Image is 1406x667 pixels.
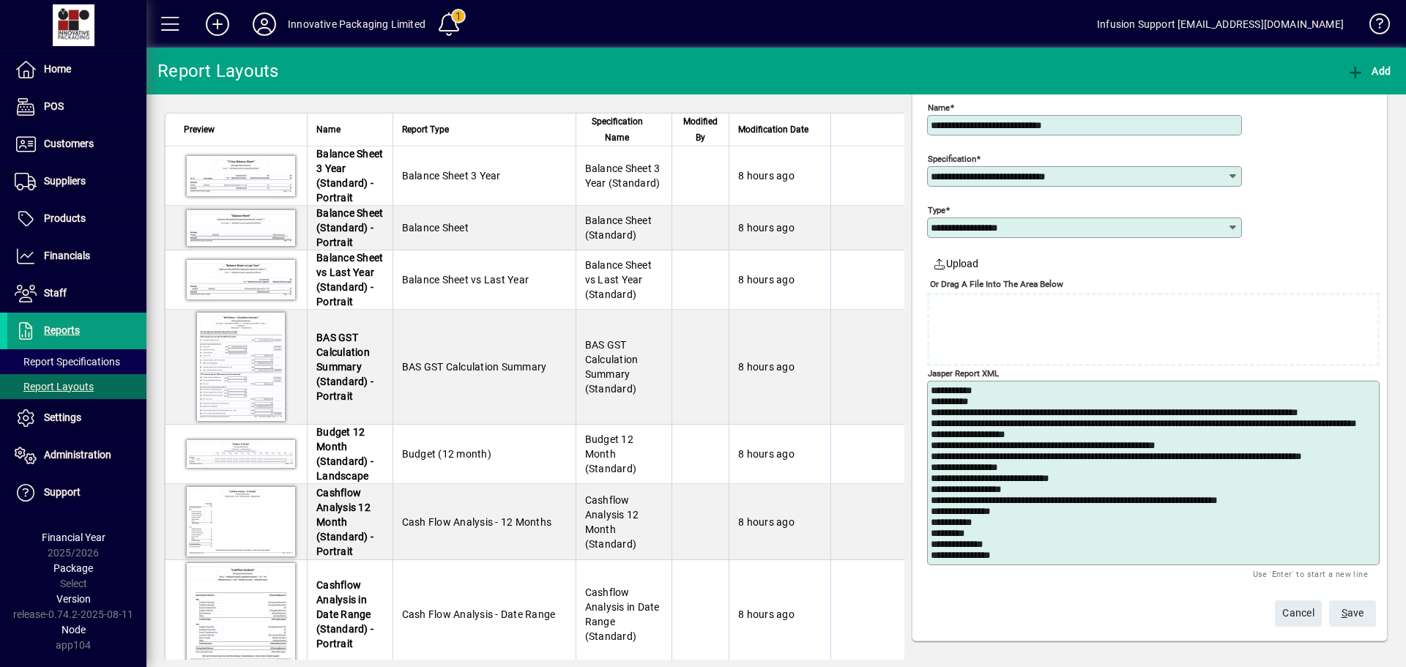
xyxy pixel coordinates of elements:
a: Knowledge Base [1358,3,1388,51]
span: Modified By [681,113,720,146]
span: Customers [44,138,94,149]
span: Balance Sheet (Standard) [585,215,652,241]
span: Balance Sheet 3 Year (Standard) - Portrait [316,148,383,204]
td: 8 hours ago [729,250,830,310]
span: Products [44,212,86,224]
a: Financials [7,238,146,275]
span: Budget (12 month) [402,448,491,460]
span: ave [1342,601,1364,625]
div: Report Type [402,122,567,138]
span: S [1342,607,1347,619]
a: Products [7,201,146,237]
a: Customers [7,126,146,163]
a: Report Specifications [7,349,146,374]
div: Report Layouts [157,59,279,83]
a: Suppliers [7,163,146,200]
span: Financial Year [42,532,105,543]
span: Cashflow Analysis 12 Month (Standard) - Portrait [316,487,373,557]
div: Modification Date [738,122,822,138]
td: 8 hours ago [729,146,830,206]
span: Modification Date [738,122,808,138]
span: Balance Sheet [402,222,469,234]
a: Report Layouts [7,374,146,399]
span: Name [316,122,341,138]
mat-label: Jasper Report XML [928,368,999,379]
span: Balance Sheet 3 Year [402,170,501,182]
span: Package [53,562,93,574]
span: Balance Sheet vs Last Year (Standard) - Portrait [316,252,383,308]
span: Node [62,624,86,636]
span: Support [44,486,81,498]
span: Report Specifications [15,356,120,368]
td: 8 hours ago [729,310,830,425]
span: BAS GST Calculation Summary (Standard) - Portrait [316,332,373,402]
span: Home [44,63,71,75]
span: Balance Sheet (Standard) - Portrait [316,207,383,248]
span: BAS GST Calculation Summary [402,361,547,373]
button: Cancel [1275,600,1322,627]
span: Budget 12 Month (Standard) [585,433,637,474]
td: 8 hours ago [729,484,830,560]
span: Cancel [1282,601,1314,625]
span: Version [56,593,91,605]
a: Administration [7,437,146,474]
span: Report Type [402,122,449,138]
span: Reports [44,324,80,336]
span: Cash Flow Analysis - 12 Months [402,516,552,528]
button: Upload [927,250,984,277]
td: 8 hours ago [729,425,830,484]
span: Report Layouts [15,381,94,392]
span: Add [1347,65,1391,77]
span: Suppliers [44,175,86,187]
span: Financials [44,250,90,261]
mat-hint: Use 'Enter' to start a new line [1253,565,1368,582]
button: Add [194,11,241,37]
span: Balance Sheet 3 Year (Standard) [585,163,661,189]
span: POS [44,100,64,112]
div: Name [316,122,384,138]
a: Support [7,474,146,511]
a: Staff [7,275,146,312]
span: Administration [44,449,111,461]
a: Home [7,51,146,88]
a: Settings [7,400,146,436]
span: Cashflow Analysis in Date Range (Standard) - Portrait [316,579,373,649]
span: Balance Sheet vs Last Year (Standard) [585,259,652,300]
span: Budget 12 Month (Standard) - Landscape [316,426,373,482]
span: Balance Sheet vs Last Year [402,274,529,286]
span: Cashflow Analysis 12 Month (Standard) [585,494,639,550]
span: Staff [44,287,67,299]
span: Cash Flow Analysis - Date Range [402,608,556,620]
button: Save [1329,600,1376,627]
span: Upload [933,256,978,272]
button: Profile [241,11,288,37]
mat-label: Type [928,205,945,215]
span: Cashflow Analysis in Date Range (Standard) [585,586,660,642]
div: Specification Name [585,113,663,146]
mat-label: Name [928,103,950,113]
a: POS [7,89,146,125]
span: BAS GST Calculation Summary (Standard) [585,339,639,395]
div: Innovative Packaging Limited [288,12,425,36]
span: Preview [184,122,215,138]
span: Specification Name [585,113,650,146]
button: Add [1343,58,1394,84]
td: 8 hours ago [729,206,830,250]
div: Infusion Support [EMAIL_ADDRESS][DOMAIN_NAME] [1097,12,1344,36]
mat-label: Specification [928,154,976,164]
span: Settings [44,411,81,423]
